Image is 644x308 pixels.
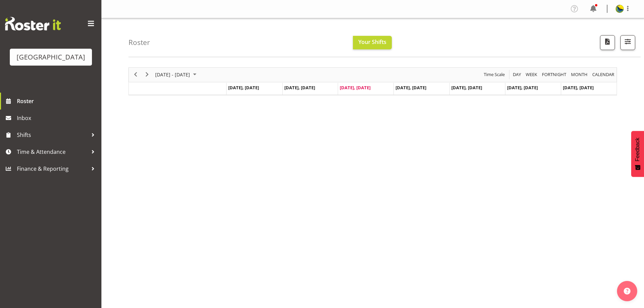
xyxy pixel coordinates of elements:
img: help-xxl-2.png [624,288,630,294]
span: [DATE], [DATE] [396,85,426,91]
button: Previous [131,70,140,79]
div: [GEOGRAPHIC_DATA] [17,52,85,62]
span: [DATE], [DATE] [284,85,315,91]
div: Timeline Week of August 13, 2025 [128,67,617,95]
button: Month [591,70,616,79]
span: Fortnight [541,70,567,79]
span: [DATE] - [DATE] [154,70,191,79]
span: [DATE], [DATE] [228,85,259,91]
span: Shifts [17,130,88,140]
button: Next [143,70,152,79]
span: [DATE], [DATE] [340,85,371,91]
span: Your Shifts [358,38,386,46]
span: Inbox [17,113,98,123]
button: Filter Shifts [620,35,635,50]
div: next period [141,68,153,82]
button: Fortnight [541,70,568,79]
span: [DATE], [DATE] [451,85,482,91]
img: Rosterit website logo [5,17,61,30]
span: [DATE], [DATE] [507,85,538,91]
button: Feedback - Show survey [631,131,644,177]
span: calendar [592,70,615,79]
h4: Roster [128,39,150,46]
span: Feedback [635,138,641,161]
span: Finance & Reporting [17,164,88,174]
button: Your Shifts [353,36,392,49]
button: August 2025 [154,70,199,79]
button: Timeline Week [525,70,539,79]
span: Week [525,70,538,79]
button: Timeline Month [570,70,589,79]
span: Time & Attendance [17,147,88,157]
span: Roster [17,96,98,106]
span: Day [512,70,522,79]
div: August 11 - 17, 2025 [153,68,200,82]
button: Timeline Day [512,70,522,79]
span: [DATE], [DATE] [563,85,594,91]
span: Month [570,70,588,79]
img: gemma-hall22491374b5f274993ff8414464fec47f.png [616,5,624,13]
div: previous period [130,68,141,82]
button: Time Scale [483,70,506,79]
button: Download a PDF of the roster according to the set date range. [600,35,615,50]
